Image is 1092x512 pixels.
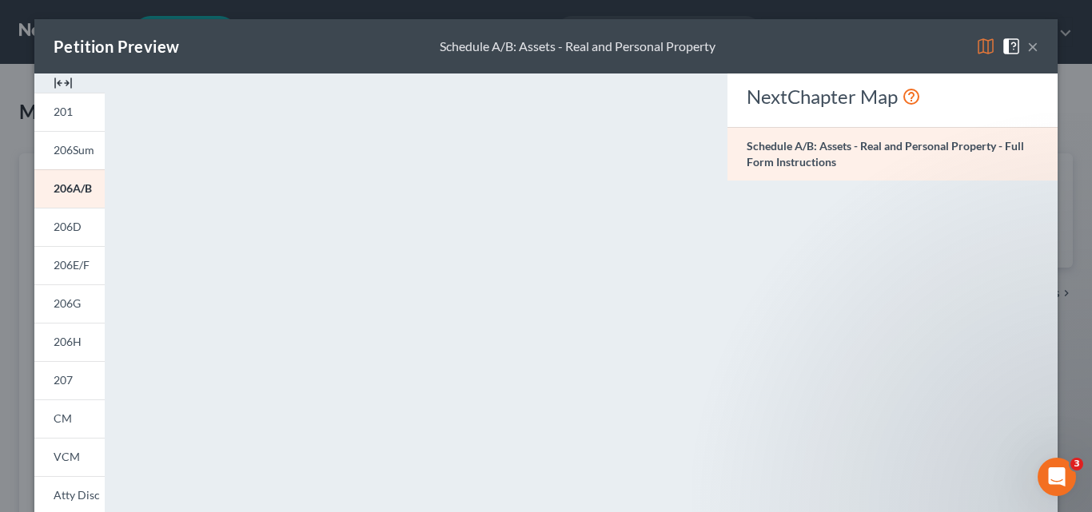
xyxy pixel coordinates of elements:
span: 😐 [263,347,286,379]
strong: Schedule A/B: Assets - Real and Personal Property - Full Form Instructions [747,139,1024,169]
span: 207 [54,373,73,387]
span: Atty Disc [54,488,100,502]
a: 207 [34,361,105,399]
div: Close [511,6,540,35]
a: VCM [34,438,105,476]
span: 206A/B [54,181,92,195]
img: help-close-5ba153eb36485ed6c1ea00a893f15db1cb9b99d6cae46e1a8edb6c62d00a1a76.svg [1002,37,1021,56]
a: 201 [34,93,105,131]
a: 206A/B [34,169,105,208]
span: 206E/F [54,258,90,272]
span: 201 [54,105,73,118]
span: neutral face reaction [254,347,296,379]
a: CM [34,399,105,438]
span: 3 [1070,458,1083,470]
span: 206Sum [54,143,94,157]
span: VCM [54,450,80,463]
a: 206D [34,208,105,246]
a: 206H [34,323,105,361]
img: expand-e0f6d898513216a626fdd78e52531dac95497ffd26381d4c15ee2fc46db09dca.svg [54,73,73,93]
span: 😃 [305,347,328,379]
span: 😞 [221,347,245,379]
span: 206H [54,335,82,348]
img: map-eea8200ae884c6f1103ae1953ef3d486a96c86aabb227e865a55264e3737af1f.svg [976,37,995,56]
div: Schedule A/B: Assets - Real and Personal Property [440,38,715,56]
div: NextChapter Map [747,84,1038,109]
a: 206G [34,284,105,323]
iframe: Intercom live chat [1038,458,1076,496]
button: go back [10,6,41,37]
span: smiley reaction [296,347,337,379]
span: 206G [54,296,81,310]
div: Petition Preview [54,35,179,58]
a: Open in help center [211,399,339,411]
button: Collapse window [480,6,511,37]
span: 206D [54,220,82,233]
div: Did this answer your question? [19,331,531,348]
a: 206Sum [34,131,105,169]
button: × [1027,37,1038,56]
a: 206E/F [34,246,105,284]
span: CM [54,411,72,425]
span: disappointed reaction [213,347,254,379]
